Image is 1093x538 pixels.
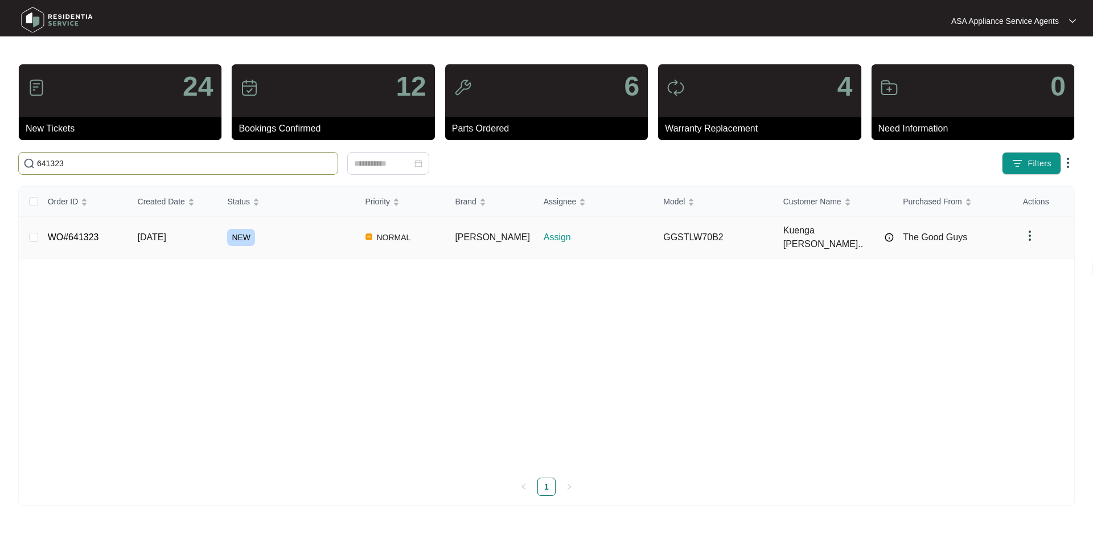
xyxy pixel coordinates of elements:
[783,224,880,251] span: Kuenga [PERSON_NAME]..
[227,195,250,208] span: Status
[218,187,356,217] th: Status
[1012,158,1023,169] img: filter icon
[880,79,898,97] img: icon
[1061,156,1075,170] img: dropdown arrow
[665,122,861,135] p: Warranty Replacement
[372,231,416,244] span: NORMAL
[544,195,577,208] span: Assignee
[23,158,35,169] img: search-icon
[1023,229,1037,243] img: dropdown arrow
[129,187,219,217] th: Created Date
[1028,158,1051,170] span: Filters
[894,187,1014,217] th: Purchased From
[17,3,97,37] img: residentia service logo
[454,79,472,97] img: icon
[365,195,391,208] span: Priority
[903,232,967,242] span: The Good Guys
[885,233,894,242] img: Info icon
[566,483,573,490] span: right
[515,478,533,496] li: Previous Page
[365,233,372,240] img: Vercel Logo
[535,187,655,217] th: Assignee
[654,217,774,258] td: GGSTLW70B2
[783,195,841,208] span: Customer Name
[37,157,333,170] input: Search by Order Id, Assignee Name, Customer Name, Brand and Model
[515,478,533,496] button: left
[239,122,434,135] p: Bookings Confirmed
[903,195,961,208] span: Purchased From
[455,232,530,242] span: [PERSON_NAME]
[667,79,685,97] img: icon
[663,195,685,208] span: Model
[27,79,46,97] img: icon
[837,73,853,100] p: 4
[48,232,99,242] a: WO#641323
[560,478,578,496] button: right
[520,483,527,490] span: left
[446,187,534,217] th: Brand
[654,187,774,217] th: Model
[951,15,1059,27] p: ASA Appliance Service Agents
[356,187,446,217] th: Priority
[537,478,556,496] li: 1
[183,73,213,100] p: 24
[538,478,555,495] a: 1
[240,79,258,97] img: icon
[1069,18,1076,24] img: dropdown arrow
[455,195,476,208] span: Brand
[1014,187,1074,217] th: Actions
[227,229,255,246] span: NEW
[26,122,221,135] p: New Tickets
[396,73,426,100] p: 12
[138,232,166,242] span: [DATE]
[452,122,648,135] p: Parts Ordered
[774,187,894,217] th: Customer Name
[624,73,639,100] p: 6
[138,195,185,208] span: Created Date
[1002,152,1061,175] button: filter iconFilters
[878,122,1074,135] p: Need Information
[48,195,79,208] span: Order ID
[39,187,129,217] th: Order ID
[560,478,578,496] li: Next Page
[1050,73,1066,100] p: 0
[544,231,655,244] p: Assign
